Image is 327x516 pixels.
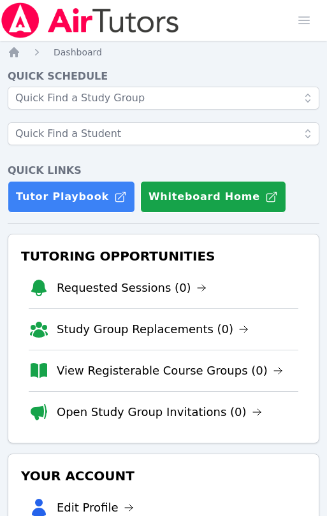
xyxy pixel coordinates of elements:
h3: Your Account [18,464,309,487]
nav: Breadcrumb [8,46,319,59]
a: Dashboard [54,46,102,59]
a: Study Group Replacements (0) [57,320,249,338]
h4: Quick Links [8,163,319,178]
a: Tutor Playbook [8,181,135,213]
h3: Tutoring Opportunities [18,245,309,268]
a: Open Study Group Invitations (0) [57,403,262,421]
input: Quick Find a Study Group [8,87,319,110]
a: Requested Sessions (0) [57,279,207,297]
h4: Quick Schedule [8,69,319,84]
input: Quick Find a Student [8,122,319,145]
span: Dashboard [54,47,102,57]
a: View Registerable Course Groups (0) [57,362,283,380]
button: Whiteboard Home [140,181,286,213]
